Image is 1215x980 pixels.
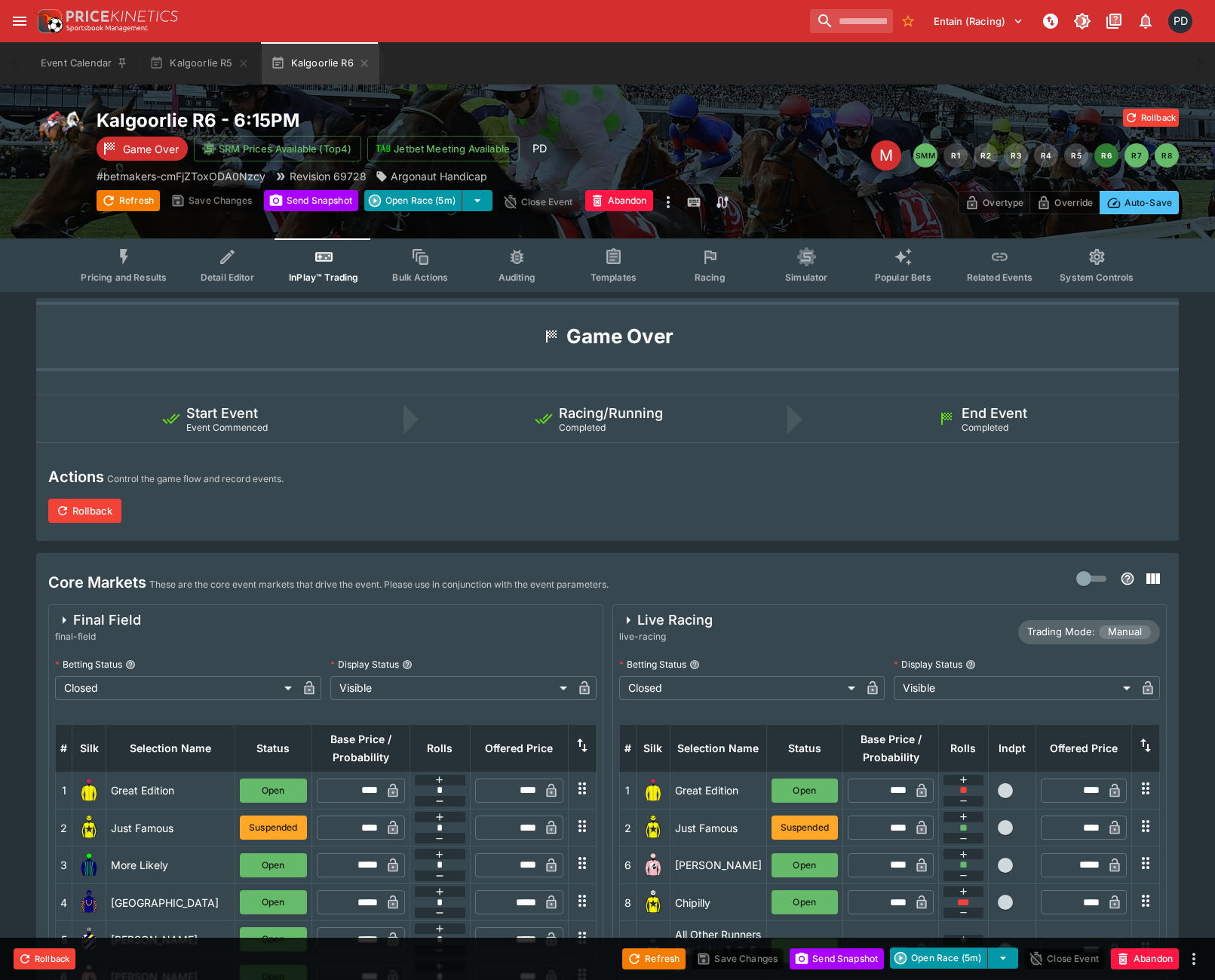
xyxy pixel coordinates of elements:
[410,724,470,772] th: Rolls
[262,42,379,84] button: Kalgoorlie R6
[264,190,358,211] button: Send Snapshot
[585,192,653,207] span: Mark an event as closed and abandoned.
[958,191,1030,214] button: Overtype
[125,659,136,670] button: Betting Status
[106,809,235,846] td: Just Famous
[1111,950,1179,965] span: Mark an event as closed and abandoned.
[641,853,665,877] img: runner 6
[890,948,988,969] button: Open Race (5m)
[641,779,665,803] img: runner 1
[1034,143,1058,167] button: R4
[55,676,297,700] div: Closed
[55,629,141,644] span: final-field
[1054,195,1093,210] p: Override
[925,9,1032,33] button: Select Tenant
[240,927,306,951] button: Open
[894,658,962,671] p: Display Status
[106,772,235,809] td: Great Edition
[1027,625,1095,640] p: Trading Mode:
[890,948,1018,969] div: split button
[913,143,937,167] button: SMM
[559,422,606,433] span: Completed
[641,890,665,914] img: runner 8
[1069,8,1096,35] button: Toggle light/dark mode
[689,659,700,670] button: Betting Status
[48,573,146,592] h4: Core Markets
[772,816,838,840] button: Suspended
[48,499,121,523] button: Rollback
[559,404,663,422] h5: Racing/Running
[14,948,75,969] button: Rollback
[77,890,101,914] img: runner 4
[81,272,167,283] span: Pricing and Results
[56,883,72,920] td: 4
[106,724,235,772] th: Selection Name
[56,846,72,883] td: 3
[962,422,1008,433] span: Completed
[939,724,988,772] th: Rolls
[967,272,1032,283] span: Related Events
[56,809,72,846] td: 2
[670,772,766,809] td: Great Edition
[670,921,766,980] td: All Other Runners (excludes 1, 2, 6, 8)
[619,846,636,883] td: 6
[772,853,838,877] button: Open
[77,816,101,840] img: runner 2
[72,724,106,772] th: Silk
[619,724,636,772] th: #
[1064,143,1088,167] button: R5
[1099,625,1151,640] span: Manual
[106,846,235,883] td: More Likely
[619,921,636,980] td: -
[106,921,235,958] td: [PERSON_NAME]
[499,272,535,283] span: Auditing
[670,724,766,772] th: Selection Name
[1123,109,1179,127] button: Rollback
[77,779,101,803] img: runner 1
[48,467,104,487] h4: Actions
[97,190,160,211] button: Refresh
[55,611,141,629] div: Final Field
[659,190,677,214] button: more
[201,272,254,283] span: Detail Editor
[56,724,72,772] th: #
[1004,143,1028,167] button: R3
[66,11,178,22] img: PriceKinetics
[619,676,861,700] div: Closed
[240,816,306,840] button: Suspended
[55,658,122,671] p: Betting Status
[364,190,462,211] button: Open Race (5m)
[695,272,726,283] span: Racing
[1124,143,1149,167] button: R7
[875,272,931,283] span: Popular Bets
[591,272,637,283] span: Templates
[240,779,306,803] button: Open
[106,883,235,920] td: [GEOGRAPHIC_DATA]
[330,658,399,671] p: Display Status
[1094,143,1118,167] button: R6
[619,809,636,846] td: 2
[194,136,361,161] button: SRM Prices Available (Top4)
[1060,272,1134,283] span: System Controls
[77,853,101,877] img: runner 3
[1132,8,1159,35] button: Notifications
[330,676,572,700] div: Visible
[235,724,311,772] th: Status
[896,9,920,33] button: No Bookmarks
[1155,143,1179,167] button: R8
[641,816,665,840] img: runner 2
[1029,191,1100,214] button: Override
[1168,9,1192,33] div: Paul Dicioccio
[894,676,1136,700] div: Visible
[622,948,686,969] button: Refresh
[670,809,766,846] td: Just Famous
[376,141,391,156] img: jetbet-logo.svg
[790,948,884,969] button: Send Snapshot
[392,272,448,283] span: Bulk Actions
[871,140,901,171] div: Edit Meeting
[842,724,938,772] th: Base Price / Probability
[913,143,1179,167] nav: pagination navigation
[66,25,148,32] img: Sportsbook Management
[77,927,101,951] img: runner 5
[311,724,410,772] th: Base Price / Probability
